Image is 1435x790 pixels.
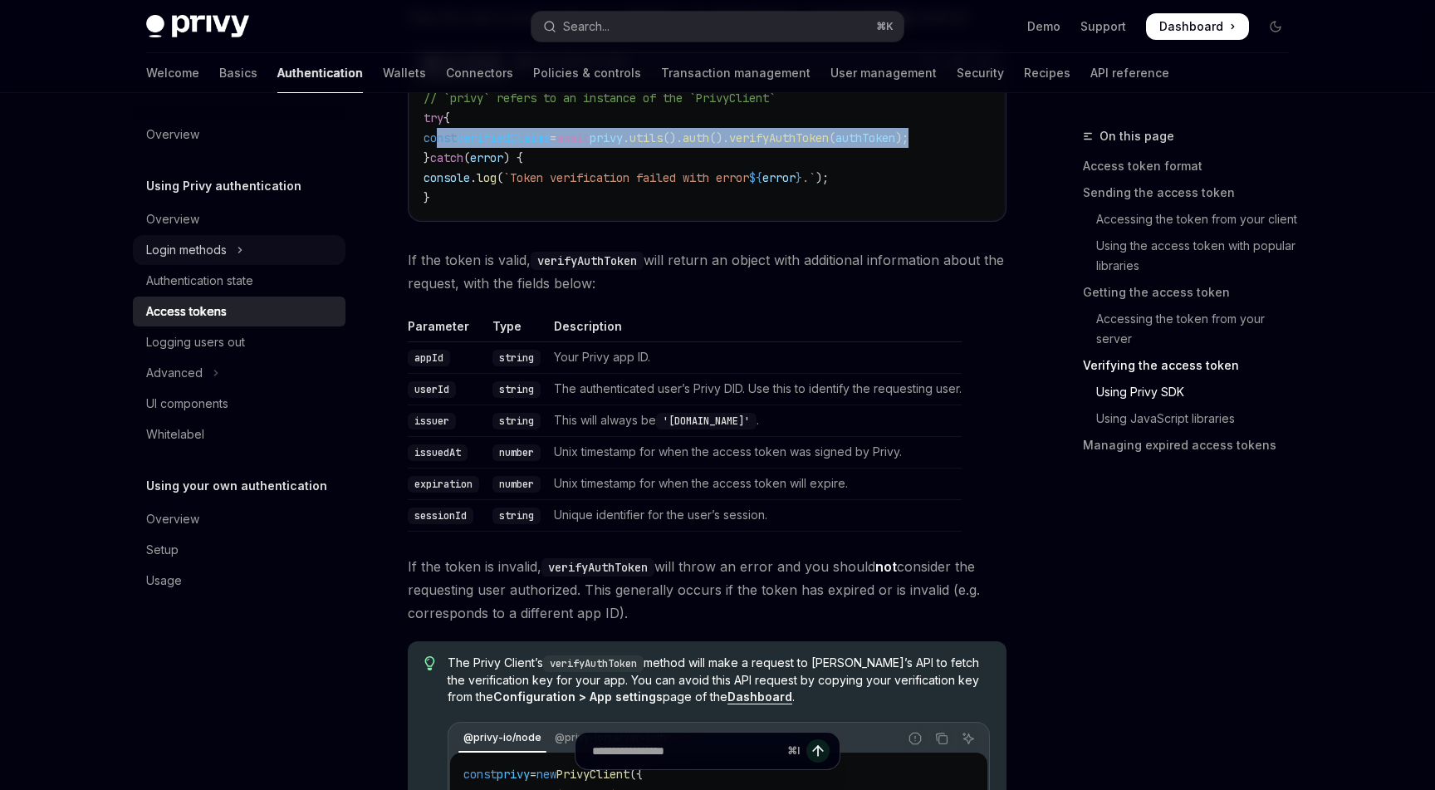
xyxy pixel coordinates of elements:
span: } [424,190,430,205]
a: Overview [133,120,345,150]
div: UI components [146,394,228,414]
a: Dashboard [727,689,792,704]
a: API reference [1090,53,1169,93]
div: Setup [146,540,179,560]
a: Using Privy SDK [1083,379,1302,405]
button: Copy the contents from the code block [931,728,953,749]
span: If the token is valid, will return an object with additional information about the request, with ... [408,248,1006,295]
h5: Using Privy authentication [146,176,301,196]
span: (). [709,130,729,145]
div: Logging users out [146,332,245,352]
span: try [424,110,443,125]
span: auth [683,130,709,145]
div: Search... [563,17,610,37]
a: Accessing the token from your client [1083,206,1302,233]
a: Access token format [1083,153,1302,179]
span: authToken [835,130,895,145]
td: Unix timestamp for when the access token was signed by Privy. [547,436,962,468]
code: string [492,350,541,366]
button: Ask AI [957,728,979,749]
span: } [424,150,430,165]
div: Overview [146,509,199,529]
span: await [556,130,590,145]
a: Accessing the token from your server [1083,306,1302,352]
code: number [492,444,541,461]
span: error [762,170,796,185]
span: privy [590,130,623,145]
span: = [550,130,556,145]
td: Unique identifier for the user’s session. [547,499,962,531]
a: UI components [133,389,345,419]
span: ); [895,130,909,145]
a: Support [1080,18,1126,35]
span: `Token verification failed with error [503,170,749,185]
div: Login methods [146,240,227,260]
code: verifyAuthToken [531,252,644,270]
span: . [623,130,629,145]
span: (). [663,130,683,145]
div: @privy-io/node [458,728,546,748]
span: verifyAuthToken [729,130,829,145]
button: Open search [531,12,904,42]
span: If the token is invalid, will throw an error and you should consider the requesting user authoriz... [408,555,1006,625]
button: Toggle dark mode [1262,13,1289,40]
td: Unix timestamp for when the access token will expire. [547,468,962,499]
div: Whitelabel [146,424,204,444]
span: { [443,110,450,125]
a: Using the access token with popular libraries [1083,233,1302,279]
td: This will always be . [547,405,962,436]
a: Overview [133,504,345,534]
a: Getting the access token [1083,279,1302,306]
strong: not [875,558,897,575]
a: Transaction management [661,53,811,93]
code: expiration [408,476,479,493]
button: Toggle Login methods section [133,235,345,265]
a: Wallets [383,53,426,93]
a: Dashboard [1146,13,1249,40]
a: Access tokens [133,297,345,326]
span: log [477,170,497,185]
td: The authenticated user’s Privy DID. Use this to identify the requesting user. [547,373,962,405]
span: utils [629,130,663,145]
div: Advanced [146,363,203,383]
input: Ask a question... [592,733,781,769]
a: Verifying the access token [1083,352,1302,379]
code: number [492,476,541,493]
button: Toggle Advanced section [133,358,345,388]
div: Usage [146,571,182,591]
span: console [424,170,470,185]
span: The Privy Client’s method will make a request to [PERSON_NAME]’s API to fetch the verification ke... [448,655,990,705]
span: ⌘ K [876,20,894,33]
code: verifyAuthToken [541,558,654,577]
th: Type [486,318,547,342]
a: Basics [219,53,257,93]
code: issuedAt [408,444,468,461]
th: Description [547,318,962,342]
a: Usage [133,566,345,596]
div: Overview [146,209,199,229]
a: Demo [1027,18,1060,35]
a: Welcome [146,53,199,93]
div: Overview [146,125,199,145]
code: string [492,381,541,398]
a: User management [830,53,937,93]
code: '[DOMAIN_NAME]' [656,413,757,429]
a: Policies & controls [533,53,641,93]
span: ( [829,130,835,145]
a: Overview [133,204,345,234]
span: verifiedClaims [457,130,550,145]
span: ${ [749,170,762,185]
span: catch [430,150,463,165]
code: string [492,413,541,429]
div: @privy-io/server-auth [550,728,671,748]
div: Access tokens [146,302,227,321]
code: issuer [408,413,456,429]
span: ( [463,150,470,165]
a: Connectors [446,53,513,93]
code: string [492,508,541,524]
a: Managing expired access tokens [1083,432,1302,459]
a: Authentication [277,53,363,93]
button: Report incorrect code [904,728,926,749]
span: . [470,170,477,185]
